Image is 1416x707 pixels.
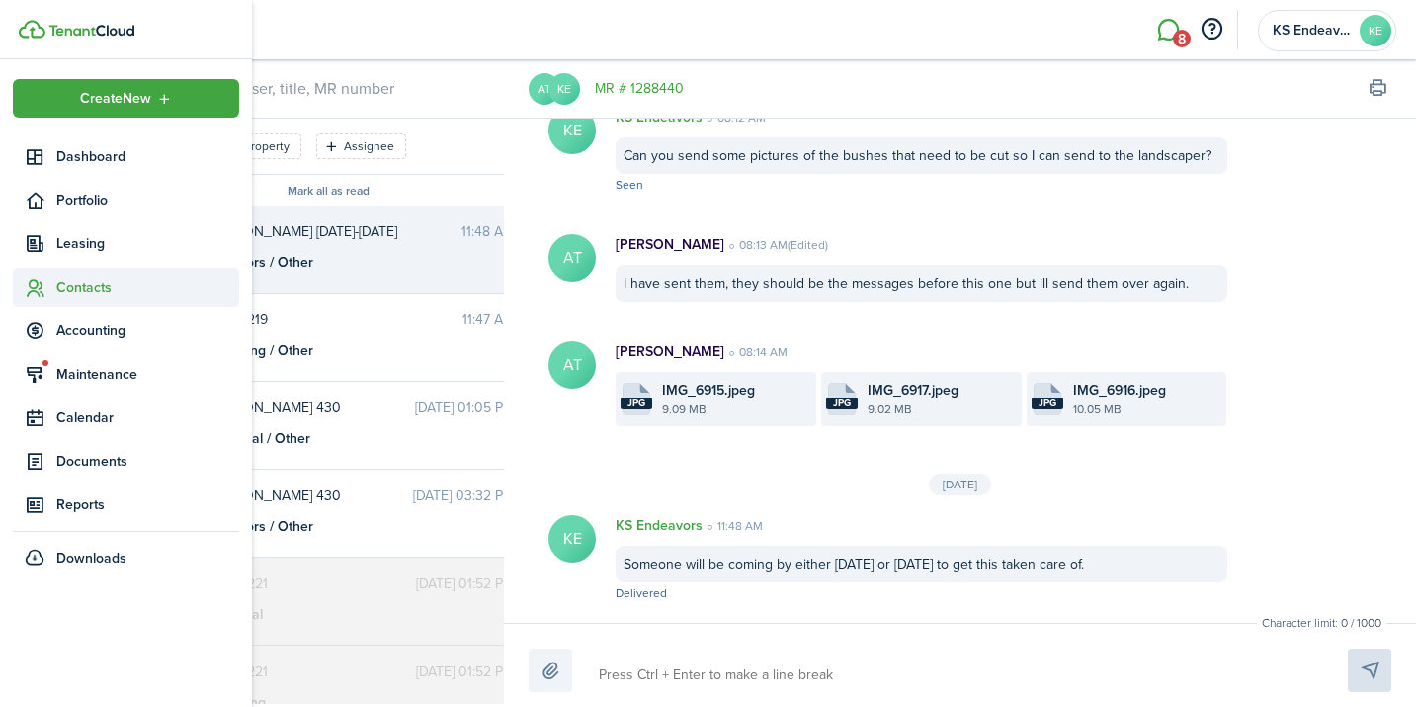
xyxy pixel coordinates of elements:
[616,515,703,536] p: KS Endeavors
[13,486,239,524] a: Reports
[56,451,239,472] span: Documents
[616,137,1227,174] div: Can you send some pictures of the bushes that need to be cut so I can send to the landscaper?
[724,343,788,361] time: 08:14 AM
[548,73,580,105] avatar-text: KE
[529,73,560,105] avatar-text: AT
[216,133,301,159] filter-tag: Open filter
[1257,614,1386,632] small: Character limit: 0 / 1000
[56,407,239,428] span: Calendar
[416,662,514,682] time: [DATE] 01:52 PM
[208,516,455,537] div: Outdoors / Other
[662,380,755,400] span: IMG_6915.jpeg
[868,380,958,400] span: IMG_6917.jpeg
[56,494,239,515] span: Reports
[127,59,530,118] input: search
[616,341,724,362] p: [PERSON_NAME]
[316,133,406,159] filter-tag: Open filter
[616,234,724,255] p: [PERSON_NAME]
[461,221,514,242] time: 11:48 AM
[288,185,370,199] button: Mark all as read
[616,546,1227,582] div: Someone will be coming by either [DATE] or [DATE] to get this taken care of.
[1273,24,1352,38] span: KS Endeavors
[1195,13,1228,46] button: Open resource center
[208,398,415,418] span: Shaw 430
[595,78,684,99] a: MR # 1288440
[868,400,1017,418] file-size: 9.02 MB
[413,486,514,506] time: [DATE] 03:32 PM
[826,383,858,415] file-icon: File
[1032,383,1063,415] file-icon: File
[1032,398,1063,409] file-extension: jpg
[788,236,828,254] span: (Edited)
[208,221,461,242] span: Wilcox 2012-2018
[724,236,828,254] time: 08:13 AM
[1073,400,1222,418] file-size: 10.05 MB
[616,265,1227,302] div: I have sent them, they should be the messages before this one but ill send them over again.
[48,25,134,37] img: TenantCloud
[56,146,239,167] span: Dashboard
[929,474,991,495] div: [DATE]
[616,176,643,194] span: Seen
[703,517,763,535] time: 11:48 AM
[56,277,239,298] span: Contacts
[548,107,596,154] avatar-text: KE
[56,364,239,385] span: Maintenance
[56,233,239,254] span: Leasing
[208,252,455,273] div: Outdoors / Other
[1364,75,1391,103] button: Print
[548,341,596,389] avatar-text: AT
[80,92,151,106] span: Create New
[13,137,239,176] a: Dashboard
[621,383,652,415] file-icon: File
[208,309,462,330] span: Rome 219
[208,574,416,594] span: Rome 221
[462,309,514,330] time: 11:47 AM
[1073,380,1166,400] span: IMG_6916.jpeg
[1360,15,1391,46] avatar-text: KE
[19,20,45,39] img: TenantCloud
[208,662,416,682] span: Rome 221
[208,340,455,361] div: Plumbing / Other
[548,515,596,563] avatar-text: KE
[56,190,239,211] span: Portfolio
[344,137,394,155] filter-tag-label: Assignee
[416,574,514,594] time: [DATE] 01:52 PM
[208,428,455,449] div: Electrical / Other
[244,137,290,155] filter-tag-label: Property
[826,398,858,409] file-extension: jpg
[208,604,455,625] div: Electrical
[621,398,652,409] file-extension: jpg
[415,398,514,418] time: [DATE] 01:05 PM
[616,584,667,602] span: Delivered
[13,79,239,118] button: Open menu
[208,486,413,506] span: Shaw 430
[56,548,126,569] span: Downloads
[662,400,811,418] file-size: 9.09 MB
[548,234,596,282] avatar-text: AT
[56,320,239,341] span: Accounting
